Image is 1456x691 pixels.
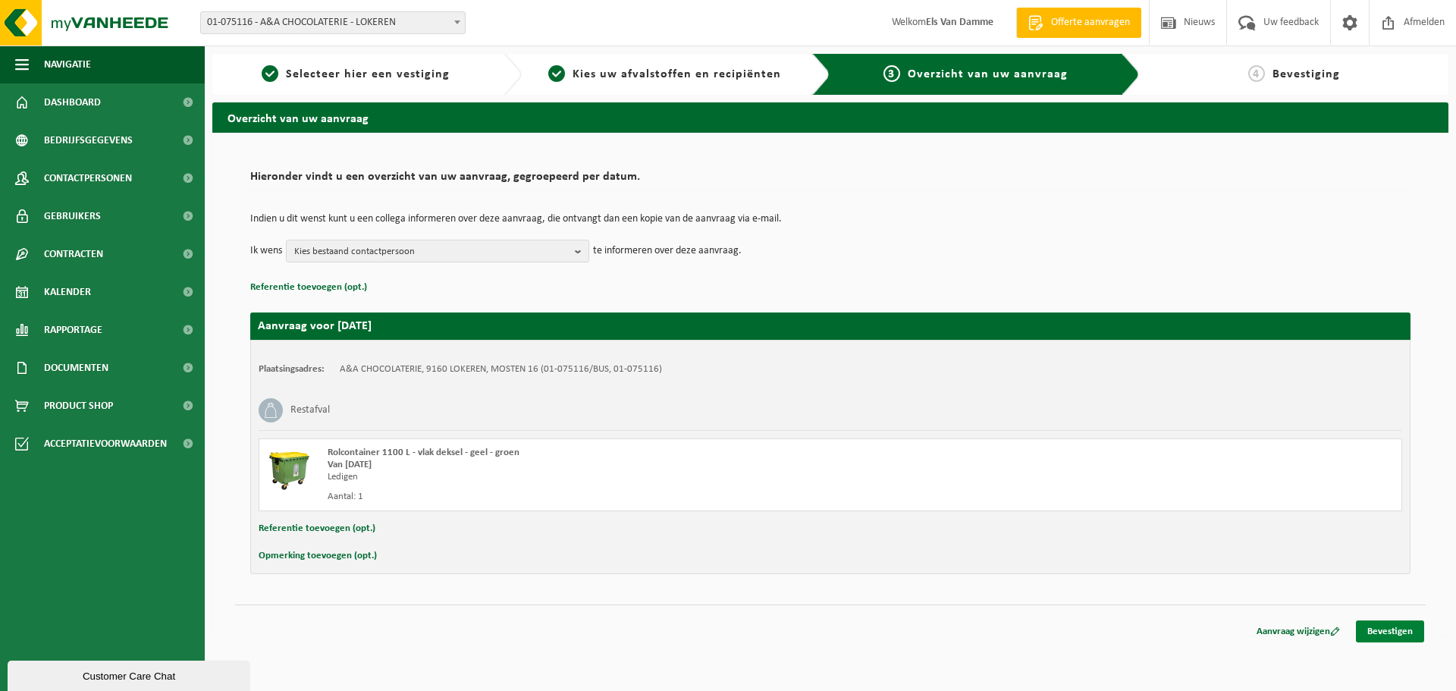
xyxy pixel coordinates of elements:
span: Acceptatievoorwaarden [44,425,167,463]
div: Ledigen [328,471,891,483]
span: Product Shop [44,387,113,425]
span: Gebruikers [44,197,101,235]
a: 2Kies uw afvalstoffen en recipiënten [529,65,801,83]
span: Selecteer hier een vestiging [286,68,450,80]
span: 01-075116 - A&A CHOCOLATERIE - LOKEREN [201,12,465,33]
strong: Plaatsingsadres: [259,364,325,374]
a: Offerte aanvragen [1016,8,1141,38]
a: Bevestigen [1356,620,1424,642]
h2: Hieronder vindt u een overzicht van uw aanvraag, gegroepeerd per datum. [250,171,1410,191]
p: Indien u dit wenst kunt u een collega informeren over deze aanvraag, die ontvangt dan een kopie v... [250,214,1410,225]
div: Aantal: 1 [328,491,891,503]
span: Rapportage [44,311,102,349]
span: Contactpersonen [44,159,132,197]
img: WB-1100-HPE-GN-50.png [267,447,312,492]
p: te informeren over deze aanvraag. [593,240,742,262]
button: Referentie toevoegen (opt.) [259,519,375,539]
span: 3 [883,65,900,82]
span: Documenten [44,349,108,387]
strong: Van [DATE] [328,460,372,470]
strong: Els Van Damme [926,17,993,28]
h3: Restafval [290,398,330,422]
a: Aanvraag wijzigen [1245,620,1351,642]
span: Kalender [44,273,91,311]
span: 01-075116 - A&A CHOCOLATERIE - LOKEREN [200,11,466,34]
span: Contracten [44,235,103,273]
span: Overzicht van uw aanvraag [908,68,1068,80]
span: Bedrijfsgegevens [44,121,133,159]
h2: Overzicht van uw aanvraag [212,102,1448,132]
button: Referentie toevoegen (opt.) [250,278,367,297]
iframe: chat widget [8,658,253,691]
span: 2 [548,65,565,82]
span: Bevestiging [1272,68,1340,80]
span: Rolcontainer 1100 L - vlak deksel - geel - groen [328,448,519,457]
span: 4 [1248,65,1265,82]
span: 1 [262,65,278,82]
span: Offerte aanvragen [1047,15,1134,30]
span: Kies bestaand contactpersoon [294,240,569,263]
strong: Aanvraag voor [DATE] [258,320,372,332]
span: Kies uw afvalstoffen en recipiënten [573,68,781,80]
span: Dashboard [44,83,101,121]
button: Opmerking toevoegen (opt.) [259,546,377,566]
span: Navigatie [44,46,91,83]
p: Ik wens [250,240,282,262]
button: Kies bestaand contactpersoon [286,240,589,262]
td: A&A CHOCOLATERIE, 9160 LOKEREN, MOSTEN 16 (01-075116/BUS, 01-075116) [340,363,662,375]
a: 1Selecteer hier een vestiging [220,65,491,83]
